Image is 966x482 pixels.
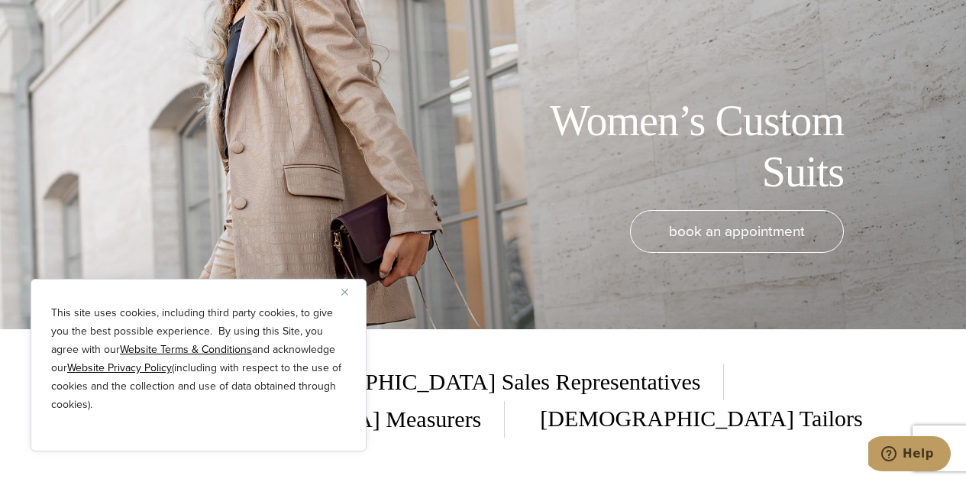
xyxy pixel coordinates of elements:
[341,289,348,296] img: Close
[630,210,844,253] a: book an appointment
[67,360,172,376] a: Website Privacy Policy
[669,220,805,242] span: book an appointment
[517,400,862,438] span: [DEMOGRAPHIC_DATA] Tailors
[500,95,844,198] h1: Women’s Custom Suits
[242,364,725,400] span: [DEMOGRAPHIC_DATA] Sales Representatives
[120,341,252,357] a: Website Terms & Conditions
[51,304,346,414] p: This site uses cookies, including third party cookies, to give you the best possible experience. ...
[341,283,360,301] button: Close
[868,436,951,474] iframe: Opens a widget where you can chat to one of our agents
